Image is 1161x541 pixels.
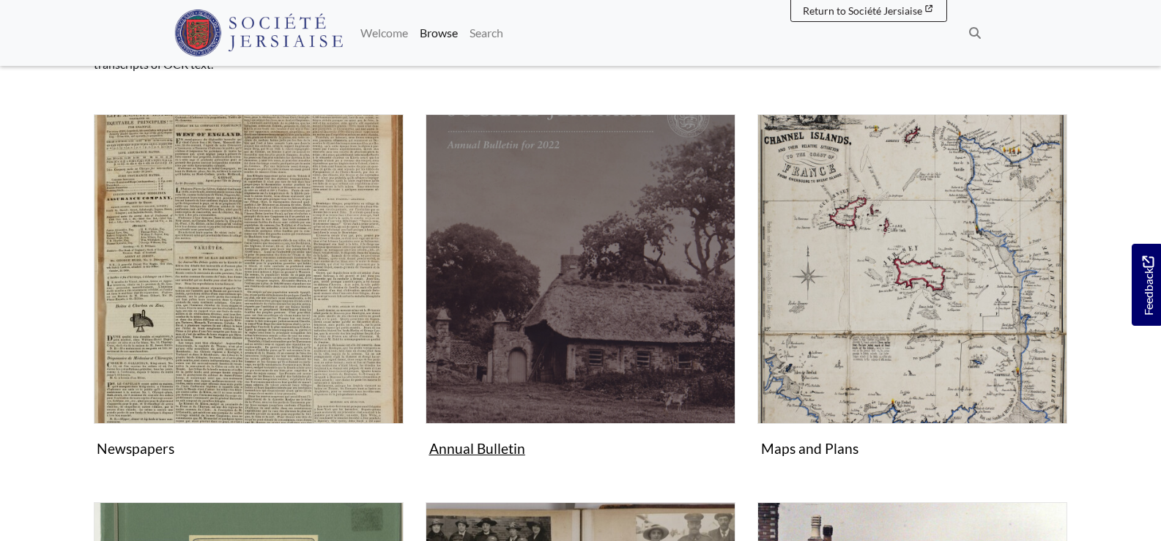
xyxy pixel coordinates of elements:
[1139,255,1157,315] span: Feedback
[426,114,735,424] img: Annual Bulletin
[757,114,1067,424] img: Maps and Plans
[355,18,414,48] a: Welcome
[1132,244,1161,326] a: Would you like to provide feedback?
[757,114,1067,463] a: Maps and Plans Maps and Plans
[426,114,735,463] a: Annual Bulletin Annual Bulletin
[415,114,746,485] div: Subcollection
[174,6,344,60] a: Société Jersiaise logo
[746,114,1078,485] div: Subcollection
[414,18,464,48] a: Browse
[94,114,404,424] img: Newspapers
[174,10,344,56] img: Société Jersiaise
[803,4,922,17] span: Return to Société Jersiaise
[94,114,404,463] a: Newspapers Newspapers
[83,114,415,485] div: Subcollection
[464,18,509,48] a: Search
